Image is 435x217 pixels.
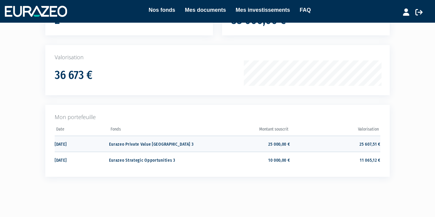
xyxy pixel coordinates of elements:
[236,6,290,14] a: Mes investissements
[55,125,109,136] th: Date
[55,69,92,82] h1: 36 673 €
[55,14,60,27] h1: 2
[300,6,311,14] a: FAQ
[290,136,380,152] td: 25 607,51 €
[55,113,380,121] p: Mon portefeuille
[149,6,175,14] a: Nos fonds
[199,136,290,152] td: 25 000,00 €
[290,152,380,168] td: 11 065,12 €
[109,152,199,168] td: Eurazeo Strategic Opportunities 3
[55,136,109,152] td: [DATE]
[199,152,290,168] td: 10 000,00 €
[5,6,67,17] img: 1732889491-logotype_eurazeo_blanc_rvb.png
[55,53,380,61] p: Valorisation
[109,136,199,152] td: Eurazeo Private Value [GEOGRAPHIC_DATA] 3
[185,6,226,14] a: Mes documents
[199,125,290,136] th: Montant souscrit
[290,125,380,136] th: Valorisation
[109,125,199,136] th: Fonds
[231,14,286,27] h1: 35 000,00 €
[55,152,109,168] td: [DATE]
